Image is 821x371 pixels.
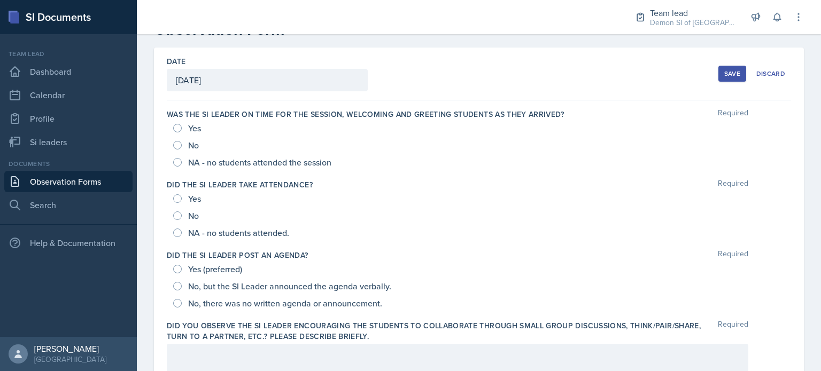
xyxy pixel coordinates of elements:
button: Save [718,66,746,82]
span: NA - no students attended the session [188,157,331,168]
a: Profile [4,108,133,129]
a: Calendar [4,84,133,106]
span: Yes [188,193,201,204]
span: Required [718,250,748,261]
a: Si leaders [4,131,133,153]
label: Was the SI Leader on time for the session, welcoming and greeting students as they arrived? [167,109,564,120]
span: No [188,140,199,151]
div: Demon SI of [GEOGRAPHIC_DATA] / Fall 2025 [650,17,735,28]
a: Search [4,194,133,216]
span: Required [718,320,748,342]
div: Team lead [650,6,735,19]
h2: Observation Form [154,20,804,39]
label: Did the SI Leader take attendance? [167,179,313,190]
span: Required [718,109,748,120]
div: Team lead [4,49,133,59]
a: Observation Forms [4,171,133,192]
span: No, but the SI Leader announced the agenda verbally. [188,281,391,291]
div: Save [724,69,740,78]
a: Dashboard [4,61,133,82]
div: Help & Documentation [4,232,133,254]
button: Discard [750,66,791,82]
div: Documents [4,159,133,169]
label: Did the SI Leader post an agenda? [167,250,308,261]
span: Yes [188,123,201,133]
span: Required [718,179,748,190]
span: Yes (preferred) [188,264,242,274]
span: No, there was no written agenda or announcement. [188,298,382,309]
label: Date [167,56,185,67]
div: [GEOGRAPHIC_DATA] [34,354,106,365]
span: NA - no students attended. [188,227,289,238]
span: No [188,210,199,221]
div: Discard [756,69,785,78]
div: [PERSON_NAME] [34,343,106,354]
label: Did you observe the SI Leader encouraging the students to collaborate through small group discuss... [167,320,718,342]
